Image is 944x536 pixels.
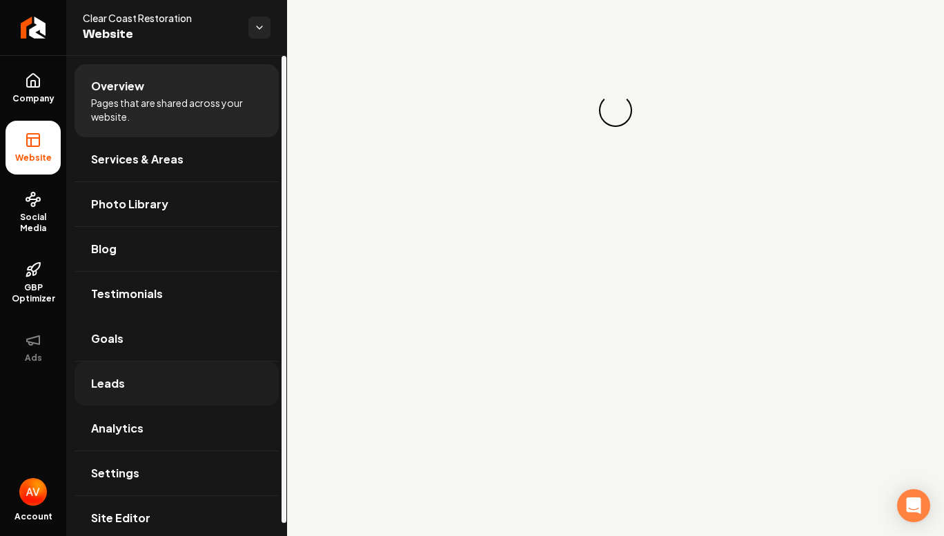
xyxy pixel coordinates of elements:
[91,510,150,526] span: Site Editor
[19,353,48,364] span: Ads
[21,17,46,39] img: Rebolt Logo
[91,151,184,168] span: Services & Areas
[6,282,61,304] span: GBP Optimizer
[6,250,61,315] a: GBP Optimizer
[91,286,163,302] span: Testimonials
[75,182,279,226] a: Photo Library
[897,489,930,522] div: Open Intercom Messenger
[91,96,262,123] span: Pages that are shared across your website.
[14,511,52,522] span: Account
[6,180,61,245] a: Social Media
[593,88,637,132] div: Loading
[6,212,61,234] span: Social Media
[7,93,60,104] span: Company
[75,227,279,271] a: Blog
[83,11,237,25] span: Clear Coast Restoration
[75,137,279,181] a: Services & Areas
[91,78,144,95] span: Overview
[91,241,117,257] span: Blog
[91,196,168,212] span: Photo Library
[10,152,57,163] span: Website
[75,451,279,495] a: Settings
[91,420,144,437] span: Analytics
[19,478,47,506] img: Ana Villa
[75,272,279,316] a: Testimonials
[91,465,139,482] span: Settings
[83,25,237,44] span: Website
[6,321,61,375] button: Ads
[91,330,124,347] span: Goals
[75,317,279,361] a: Goals
[75,406,279,450] a: Analytics
[6,61,61,115] a: Company
[75,361,279,406] a: Leads
[91,375,125,392] span: Leads
[19,478,47,506] button: Open user button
